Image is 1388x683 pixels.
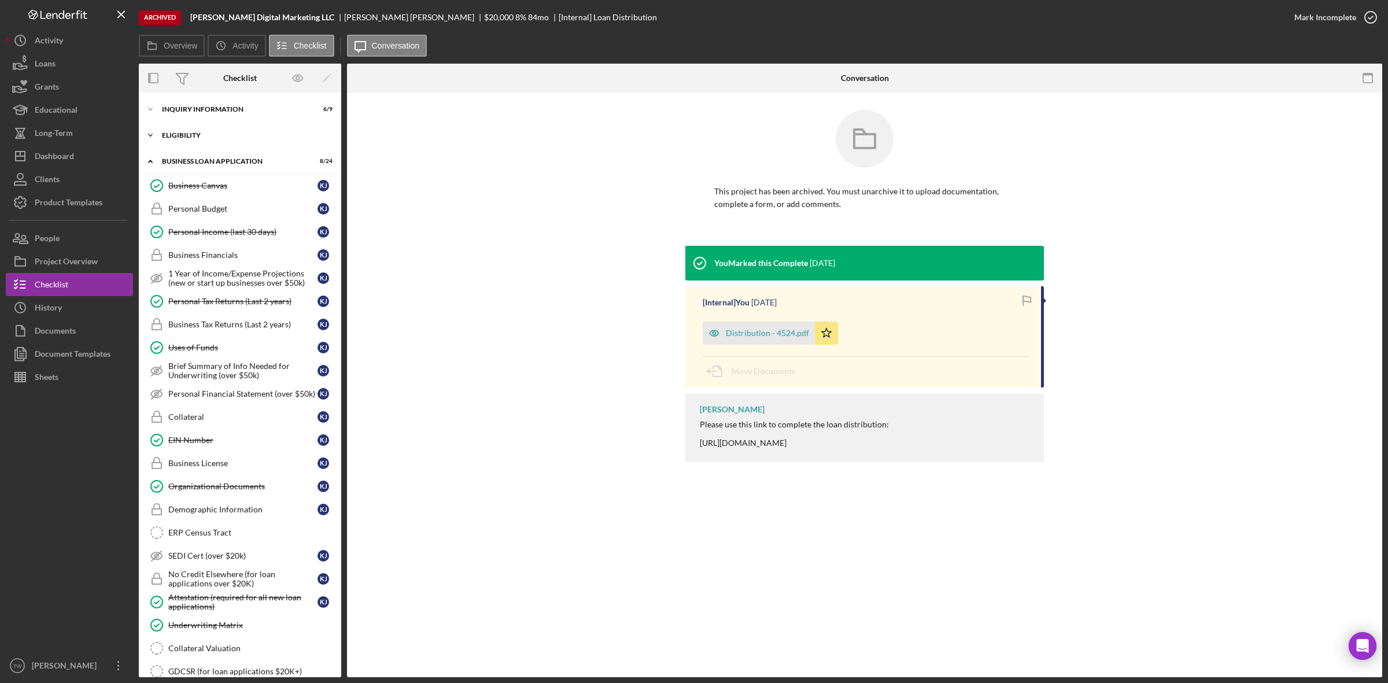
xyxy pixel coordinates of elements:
button: TW[PERSON_NAME] [6,654,133,677]
a: GDCSR (for loan applications $20K+) [145,660,335,683]
div: K J [318,481,329,492]
div: Open Intercom Messenger [1349,632,1376,660]
div: K J [318,596,329,608]
label: Overview [164,41,197,50]
a: Educational [6,98,133,121]
div: K J [318,249,329,261]
div: Please use this link to complete the loan distribution: [URL][DOMAIN_NAME] [700,420,889,448]
div: K J [318,411,329,423]
div: Personal Income (last 30 days) [168,227,318,237]
div: ELIGIBILITY [162,132,327,139]
div: Business Financials [168,250,318,260]
button: Mark Incomplete [1283,6,1382,29]
div: K J [318,365,329,376]
a: History [6,296,133,319]
div: Collateral [168,412,318,422]
div: 8 % [515,13,526,22]
label: Activity [232,41,258,50]
a: CollateralKJ [145,405,335,429]
button: Checklist [269,35,334,57]
a: ERP Census Tract [145,521,335,544]
div: Business License [168,459,318,468]
time: 2024-06-26 19:39 [810,259,835,268]
div: 8 / 24 [312,158,333,165]
a: Uses of FundsKJ [145,336,335,359]
div: Checklist [35,273,68,299]
div: Brief Summary of Info Needed for Underwriting (over $50k) [168,361,318,380]
div: K J [318,573,329,585]
button: Clients [6,168,133,191]
div: History [35,296,62,322]
a: EIN NumberKJ [145,429,335,452]
div: GDCSR (for loan applications $20K+) [168,667,335,676]
div: Product Templates [35,191,102,217]
a: Project Overview [6,250,133,273]
a: Attestation (required for all new loan applications)KJ [145,590,335,614]
button: Activity [208,35,265,57]
div: Project Overview [35,250,98,276]
button: Product Templates [6,191,133,214]
div: Document Templates [35,342,110,368]
div: Sheets [35,366,58,392]
div: [PERSON_NAME] [PERSON_NAME] [344,13,484,22]
div: Demographic Information [168,505,318,514]
div: Dashboard [35,145,74,171]
button: Loans [6,52,133,75]
label: Checklist [294,41,327,50]
div: K J [318,203,329,215]
div: Attestation (required for all new loan applications) [168,593,318,611]
a: Business FinancialsKJ [145,243,335,267]
div: Documents [35,319,76,345]
div: Business Canvas [168,181,318,190]
a: Activity [6,29,133,52]
span: Move Documents [732,366,795,376]
div: K J [318,434,329,446]
div: K J [318,272,329,284]
div: 84 mo [528,13,549,22]
a: No Credit Elsewhere (for loan applications over $20K)KJ [145,567,335,590]
div: Personal Tax Returns (Last 2 years) [168,297,318,306]
button: Documents [6,319,133,342]
button: Grants [6,75,133,98]
button: People [6,227,133,250]
div: K J [318,550,329,562]
div: K J [318,296,329,307]
div: Grants [35,75,59,101]
b: [PERSON_NAME] Digital Marketing LLC [190,13,334,22]
a: 1 Year of Income/Expense Projections (new or start up businesses over $50k)KJ [145,267,335,290]
a: Demographic InformationKJ [145,498,335,521]
div: Personal Budget [168,204,318,213]
div: [PERSON_NAME] [29,654,104,680]
button: Checklist [6,273,133,296]
div: [PERSON_NAME] [700,405,765,414]
text: TW [13,663,23,669]
div: ERP Census Tract [168,528,335,537]
a: Personal BudgetKJ [145,197,335,220]
div: Conversation [841,73,889,83]
button: Distribution - 4524.pdf [703,322,838,345]
div: K J [318,457,329,469]
div: K J [318,388,329,400]
div: K J [318,319,329,330]
div: Personal Financial Statement (over $50k) [168,389,318,398]
button: Long-Term [6,121,133,145]
div: K J [318,180,329,191]
div: SEDI Cert (over $20k) [168,551,318,560]
div: [Internal] Loan Distribution [559,13,657,22]
div: Organizational Documents [168,482,318,491]
a: Document Templates [6,342,133,366]
div: No Credit Elsewhere (for loan applications over $20K) [168,570,318,588]
div: K J [318,226,329,238]
a: Sheets [6,366,133,389]
label: Conversation [372,41,420,50]
time: 2024-06-26 19:37 [751,298,777,307]
div: People [35,227,60,253]
div: Loans [35,52,56,78]
a: Dashboard [6,145,133,168]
